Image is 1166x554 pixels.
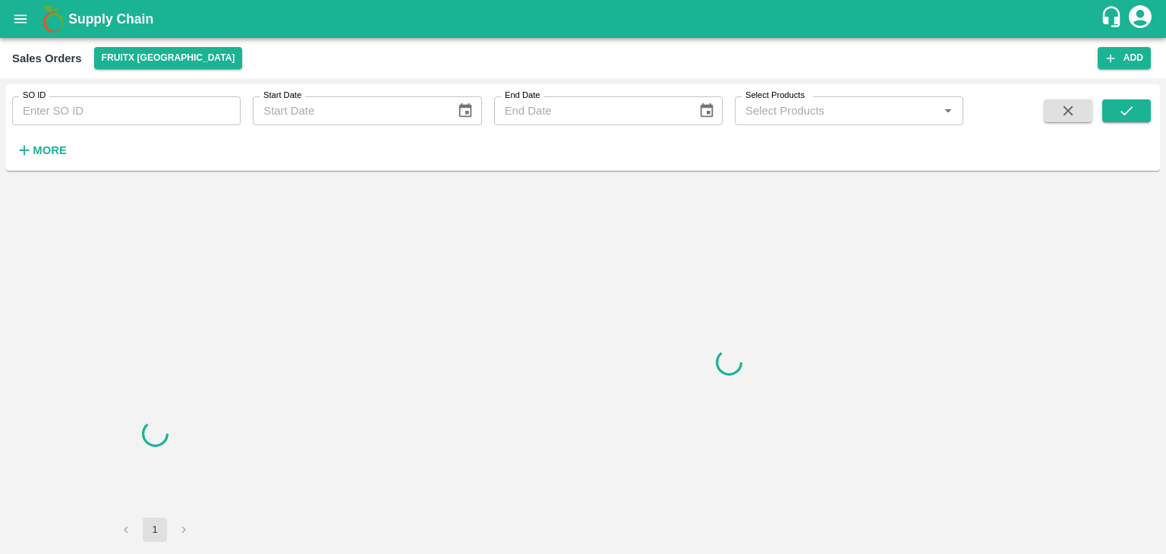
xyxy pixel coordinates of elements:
[12,49,82,68] div: Sales Orders
[692,96,721,125] button: Choose date
[505,90,540,102] label: End Date
[745,90,805,102] label: Select Products
[263,90,301,102] label: Start Date
[38,4,68,34] img: logo
[253,96,445,125] input: Start Date
[112,518,198,542] nav: pagination navigation
[94,47,243,69] button: Select DC
[1098,47,1151,69] button: Add
[1127,3,1154,35] div: account of current user
[68,8,1100,30] a: Supply Chain
[938,101,958,121] button: Open
[451,96,480,125] button: Choose date
[12,96,241,125] input: Enter SO ID
[1100,5,1127,33] div: customer-support
[739,101,934,121] input: Select Products
[23,90,46,102] label: SO ID
[494,96,686,125] input: End Date
[3,2,38,36] button: open drawer
[143,518,167,542] button: page 1
[33,144,67,156] strong: More
[68,11,153,27] b: Supply Chain
[12,137,71,163] button: More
